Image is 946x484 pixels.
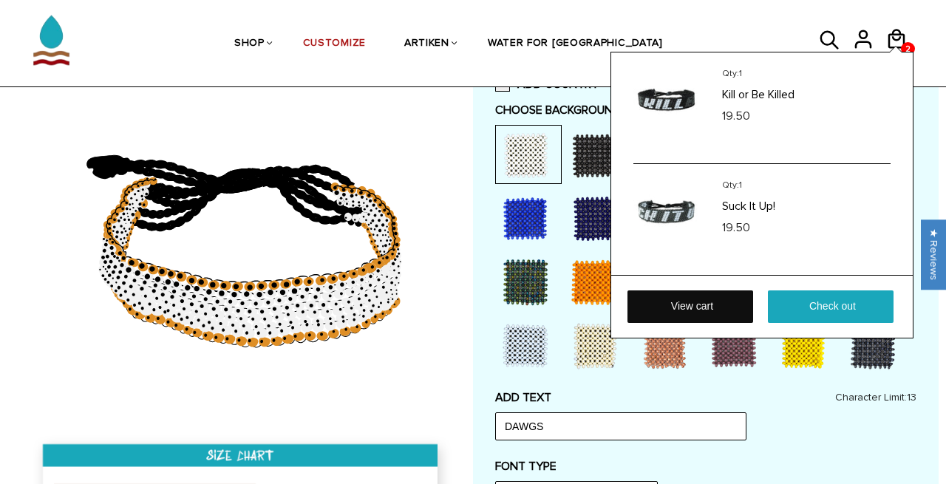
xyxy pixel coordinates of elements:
div: Dark Blue [565,188,631,248]
span: 1 [739,180,742,191]
div: Peacock [495,252,562,311]
div: Baby Blue [495,316,562,375]
div: Bush Blue [495,188,562,248]
div: White [495,125,562,184]
span: 19.50 [722,109,750,123]
a: Check out [768,290,894,323]
span: Character Limit: [835,390,916,405]
p: Qty: [722,67,888,80]
div: Light Orange [565,252,631,311]
div: Yellow [773,316,840,375]
div: Steel [843,316,909,375]
a: Suck It Up! [722,196,888,215]
label: FONT TYPE [495,459,916,474]
span: 13 [907,391,916,403]
a: SHOP [234,6,265,82]
div: Rose Gold [634,316,701,375]
div: Black [565,125,631,184]
a: CUSTOMIZE [303,6,366,82]
span: 1 [739,68,742,79]
div: Purple Rain [704,316,770,375]
label: CHOOSE BACKGROUND COLOR [495,103,916,117]
div: Click to open Judge.me floating reviews tab [921,219,946,290]
a: ARTIKEN [404,6,449,82]
a: Kill or Be Killed [722,84,888,103]
span: 19.50 [722,220,750,235]
p: Qty: [722,179,888,191]
a: WATER FOR [GEOGRAPHIC_DATA] [488,6,663,82]
div: Cream [565,316,631,375]
a: View cart [627,290,753,323]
